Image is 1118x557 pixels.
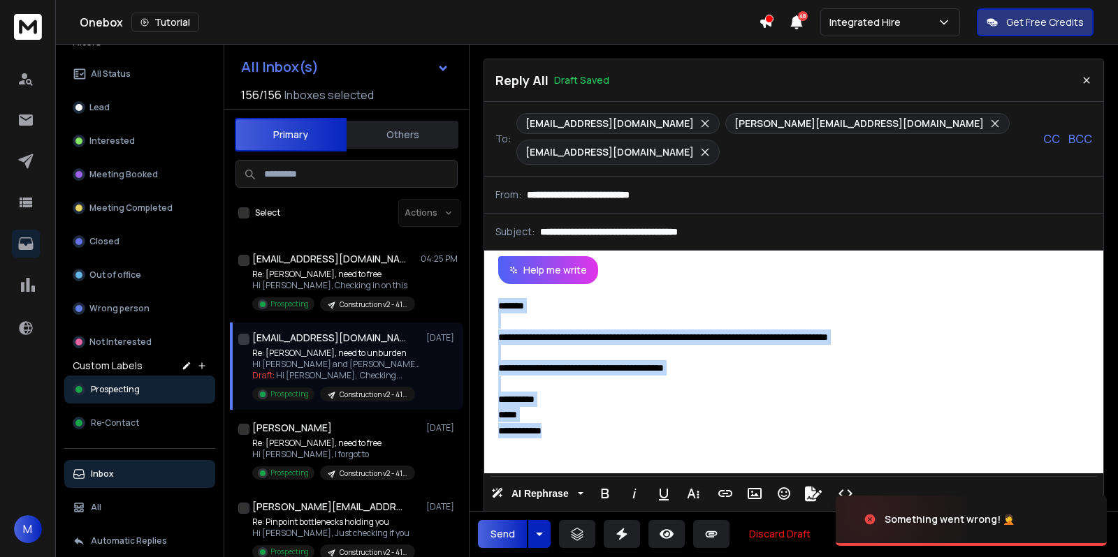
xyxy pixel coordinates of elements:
[252,280,415,291] p: Hi [PERSON_NAME], Checking in on this
[64,409,215,437] button: Re-Contact
[89,202,173,214] p: Meeting Completed
[832,480,859,507] button: Code View
[64,228,215,255] button: Closed
[1043,131,1060,147] p: CC
[798,11,808,21] span: 48
[91,502,101,513] p: All
[836,482,975,557] img: image
[509,488,572,500] span: AI Rephrase
[252,331,406,345] h1: [EMAIL_ADDRESS][DOMAIN_NAME] +2
[340,468,407,479] p: Construction v2 - 41k Leads
[64,60,215,88] button: All Status
[525,145,694,159] p: [EMAIL_ADDRESS][DOMAIN_NAME]
[64,261,215,289] button: Out of office
[421,253,458,265] p: 04:25 PM
[91,384,140,395] span: Prospecting
[241,87,282,103] span: 156 / 156
[651,480,677,507] button: Underline (⌘U)
[426,332,458,343] p: [DATE]
[64,295,215,322] button: Wrong person
[14,515,42,543] button: M
[89,135,135,147] p: Interested
[64,94,215,121] button: Lead
[64,127,215,155] button: Interested
[977,8,1094,36] button: Get Free Credits
[270,547,309,557] p: Prospecting
[89,269,141,281] p: Out of office
[64,194,215,222] button: Meeting Completed
[252,269,415,280] p: Re: [PERSON_NAME], need to free
[252,421,332,435] h1: [PERSON_NAME]
[771,480,797,507] button: Emoticons
[621,480,648,507] button: Italic (⌘I)
[252,369,275,381] span: Draft:
[680,480,706,507] button: More Text
[800,480,827,507] button: Signature
[252,359,420,370] p: Hi [PERSON_NAME] and [PERSON_NAME], Let me
[270,389,309,399] p: Prospecting
[252,517,415,528] p: Re: Pinpoint bottlenecks holding you
[284,87,374,103] h3: Inboxes selected
[230,53,460,81] button: All Inbox(s)
[426,501,458,512] p: [DATE]
[495,70,549,90] p: Reply All
[89,336,152,348] p: Not Interested
[340,389,407,400] p: Construction v2 - 41k Leads
[91,417,139,429] span: Re-Contact
[734,117,984,131] p: [PERSON_NAME][EMAIL_ADDRESS][DOMAIN_NAME]
[91,68,131,80] p: All Status
[1006,15,1084,29] p: Get Free Credits
[426,422,458,433] p: [DATE]
[525,117,694,131] p: [EMAIL_ADDRESS][DOMAIN_NAME]
[741,480,768,507] button: Insert Image (⌘P)
[252,449,415,460] p: Hi [PERSON_NAME], I forgot to
[885,512,1015,526] div: Something went wrong! 🤦
[498,256,598,284] button: Help me write
[340,299,407,310] p: Construction v2 - 41k Leads
[478,520,527,548] button: Send
[131,13,199,32] button: Tutorial
[488,480,586,507] button: AI Rephrase
[91,468,114,480] p: Inbox
[89,303,150,314] p: Wrong person
[495,225,535,239] p: Subject:
[89,102,110,113] p: Lead
[252,500,406,514] h1: [PERSON_NAME][EMAIL_ADDRESS][DOMAIN_NAME]
[64,493,215,521] button: All
[64,460,215,488] button: Inbox
[252,528,415,539] p: Hi [PERSON_NAME], Just checking if you
[592,480,618,507] button: Bold (⌘B)
[255,207,280,218] label: Select
[64,161,215,188] button: Meeting Booked
[73,359,143,373] h3: Custom Labels
[64,527,215,555] button: Automatic Replies
[712,480,739,507] button: Insert Link (⌘K)
[829,15,906,29] p: Integrated Hire
[252,252,406,266] h1: [EMAIL_ADDRESS][DOMAIN_NAME]
[270,468,309,478] p: Prospecting
[1068,131,1092,147] p: BCC
[241,60,319,74] h1: All Inbox(s)
[64,328,215,356] button: Not Interested
[80,13,759,32] div: Onebox
[276,369,402,381] span: Hi [PERSON_NAME], Checking ...
[89,169,158,180] p: Meeting Booked
[89,236,119,247] p: Closed
[252,348,420,359] p: Re: [PERSON_NAME], need to unburden
[554,73,609,87] p: Draft Saved
[347,119,458,150] button: Others
[91,535,167,547] p: Automatic Replies
[270,299,309,309] p: Prospecting
[495,132,511,146] p: To:
[64,376,215,403] button: Prospecting
[738,520,822,548] button: Discard Draft
[235,118,347,151] button: Primary
[252,438,415,449] p: Re: [PERSON_NAME], need to free
[495,188,521,202] p: From:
